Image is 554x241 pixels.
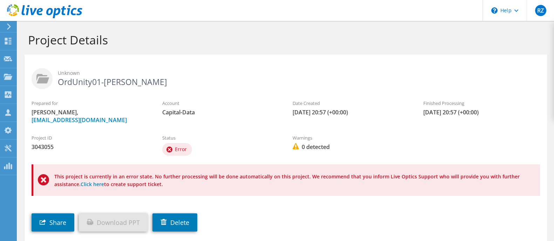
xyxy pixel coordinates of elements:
span: 3043055 [32,143,148,151]
label: Project ID [32,134,148,141]
a: Delete [152,213,197,232]
label: Prepared for [32,100,148,107]
label: Account [162,100,279,107]
span: Capital-Data [162,108,279,116]
label: Warnings [293,134,409,141]
h2: OrdUnity01-[PERSON_NAME] [32,68,540,86]
span: [PERSON_NAME], [32,108,148,124]
p: This project is currently in an error state. No further processing will be done automatically on ... [54,173,526,188]
h1: Project Details [28,33,540,47]
a: Click here [81,181,104,187]
a: Share [32,213,74,232]
span: Error [175,146,187,153]
span: [DATE] 20:57 (+00:00) [423,108,540,116]
a: [EMAIL_ADDRESS][DOMAIN_NAME] [32,116,127,124]
a: Download PPT [79,213,148,232]
span: Unknown [58,69,540,77]
span: 0 detected [293,143,409,151]
span: RZ [535,5,546,16]
label: Finished Processing [423,100,540,107]
label: Date Created [293,100,409,107]
svg: \n [491,7,498,14]
span: [DATE] 20:57 (+00:00) [293,108,409,116]
label: Status [162,134,279,141]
